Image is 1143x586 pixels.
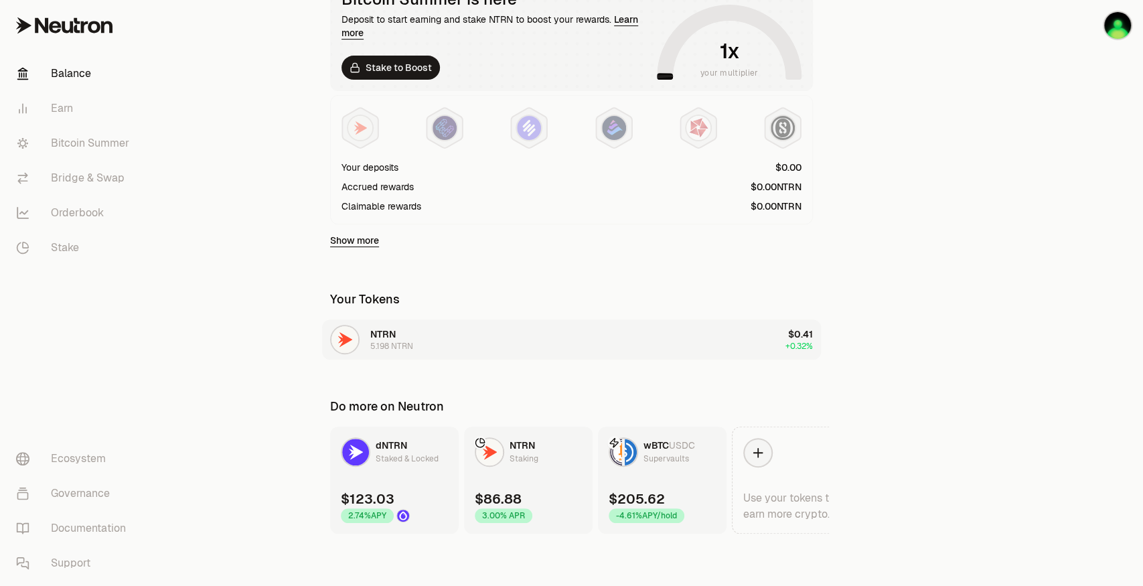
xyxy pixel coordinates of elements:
[788,328,813,340] span: $0.41
[1104,12,1131,39] img: Stacking Portfolio
[602,116,626,140] img: Bedrock Diamonds
[609,508,684,523] div: -4.61% APY/hold
[5,546,145,581] a: Support
[341,161,398,174] div: Your deposits
[341,56,440,80] a: Stake to Boost
[341,13,652,40] div: Deposit to start earning and stake NTRN to boost your rewards.
[330,397,444,416] div: Do more on Neutron
[330,290,400,309] div: Your Tokens
[341,200,421,213] div: Claimable rewards
[5,196,145,230] a: Orderbook
[376,439,407,451] span: dNTRN
[348,116,372,140] img: NTRN
[330,234,379,247] a: Show more
[771,116,795,140] img: Structured Points
[376,452,439,465] div: Staked & Locked
[643,439,669,451] span: wBTC
[669,439,695,451] span: USDC
[732,427,860,534] a: Use your tokens to earn more crypto.
[700,66,759,80] span: your multiplier
[330,427,459,534] a: dNTRN LogodNTRNStaked & Locked$123.032.74%APYDrop
[5,511,145,546] a: Documentation
[5,476,145,511] a: Governance
[610,439,622,465] img: wBTC Logo
[5,91,145,126] a: Earn
[370,328,396,340] span: NTRN
[464,427,593,534] a: NTRN LogoNTRNStaking$86.883.00% APR
[341,180,414,194] div: Accrued rewards
[322,319,821,360] button: NTRN LogoNTRN5.198 NTRN$0.41+0.32%
[609,490,665,508] div: $205.62
[510,452,538,465] div: Staking
[475,508,532,523] div: 3.00% APR
[475,490,522,508] div: $86.88
[598,427,727,534] a: wBTC LogoUSDC LogowBTCUSDCSupervaults$205.62-4.61%APY/hold
[331,326,358,353] img: NTRN Logo
[5,230,145,265] a: Stake
[397,510,409,522] img: Drop
[625,439,637,465] img: USDC Logo
[341,490,394,508] div: $123.03
[686,116,710,140] img: Mars Fragments
[341,508,394,523] div: 2.74% APY
[342,439,369,465] img: dNTRN Logo
[5,441,145,476] a: Ecosystem
[785,341,813,352] span: +0.32%
[5,126,145,161] a: Bitcoin Summer
[370,341,413,352] div: 5.198 NTRN
[517,116,541,140] img: Solv Points
[5,56,145,91] a: Balance
[476,439,503,465] img: NTRN Logo
[743,490,849,522] div: Use your tokens to earn more crypto.
[643,452,689,465] div: Supervaults
[433,116,457,140] img: EtherFi Points
[5,161,145,196] a: Bridge & Swap
[510,439,535,451] span: NTRN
